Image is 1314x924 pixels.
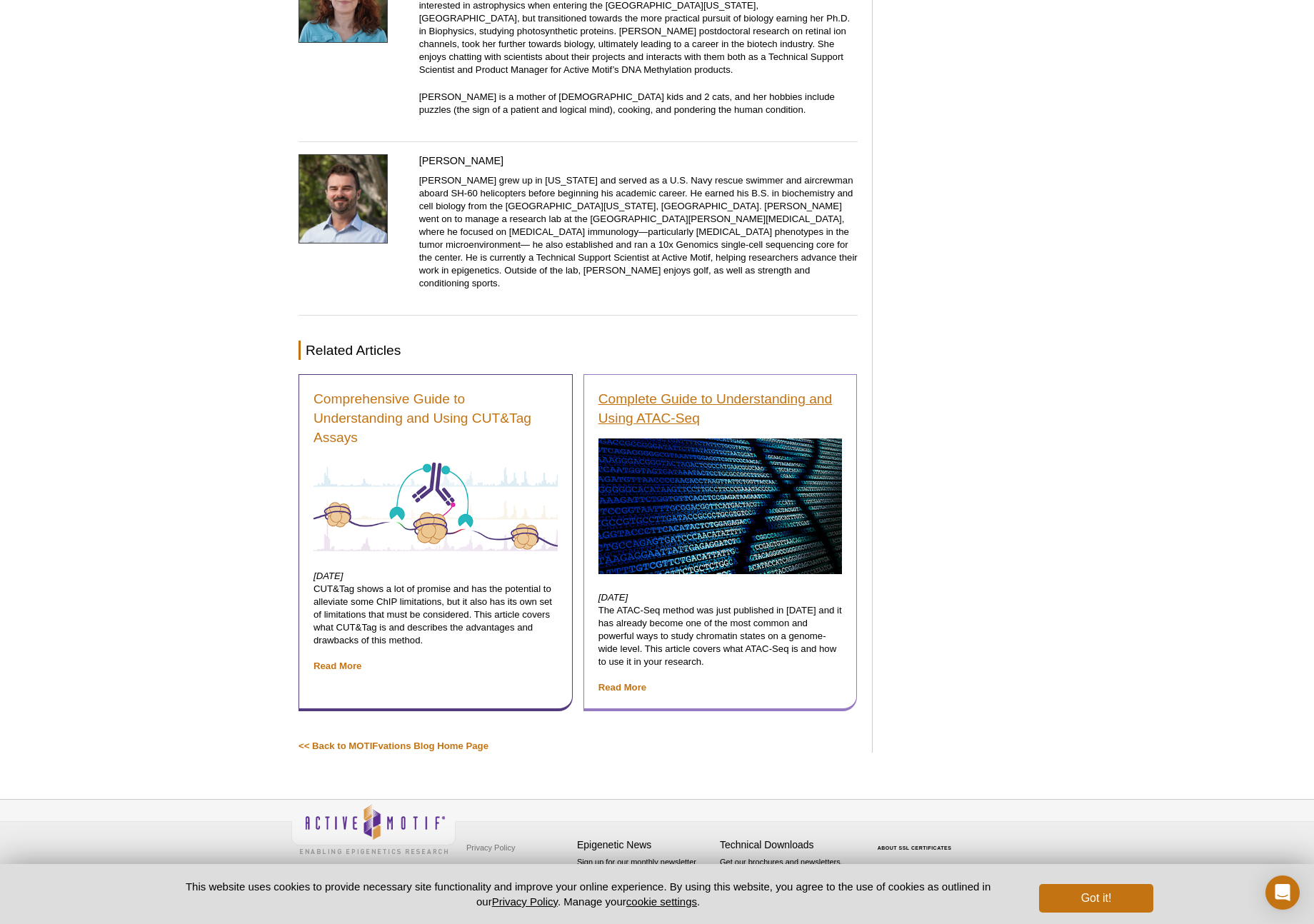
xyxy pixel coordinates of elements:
button: cookie settings [626,895,697,908]
a: ABOUT SSL CERTIFICATES [878,845,952,850]
button: Got it! [1039,884,1153,913]
a: Read More [598,682,646,693]
a: Read More [314,661,361,671]
a: Terms & Conditions [463,858,538,880]
img: Stuart P. Atkinson [299,154,388,243]
h4: Epigenetic News [577,839,713,851]
p: [PERSON_NAME] is a mother of [DEMOGRAPHIC_DATA] kids and 2 cats, and her hobbies include puzzles ... [419,91,858,116]
div: Open Intercom Messenger [1265,875,1300,910]
p: Sign up for our monthly newsletter highlighting recent publications in the field of epigenetics. [577,856,713,905]
img: Active Motif, [291,800,456,858]
img: What is CUT&Tag and How Does it Work? [314,458,558,553]
p: Get our brochures and newsletters, or request them by mail. [720,856,856,893]
a: Privacy Policy [492,895,558,908]
a: Complete Guide to Understanding and Using ATAC‑Seq [598,389,843,428]
p: This website uses cookies to provide necessary site functionality and improve your online experie... [161,879,1015,909]
table: Click to Verify - This site chose Symantec SSL for secure e-commerce and confidential communicati... [863,825,970,856]
img: ATAC-Seq [598,438,843,574]
h4: Technical Downloads [720,839,856,851]
em: [DATE] [598,592,628,603]
a: << Back to MOTIFvations Blog Home Page [299,740,488,751]
p: [PERSON_NAME] grew up in [US_STATE] and served as a U.S. Navy rescue swimmer and aircrewman aboar... [419,174,858,290]
h2: Related Articles [299,341,858,360]
a: Comprehensive Guide to Understanding and Using CUT&Tag Assays [314,389,558,447]
a: Privacy Policy [463,837,518,858]
p: The ATAC-Seq method was just published in [DATE] and it has already become one of the most common... [598,591,843,694]
em: [DATE] [314,571,343,581]
h4: [PERSON_NAME] [419,154,858,167]
p: CUT&Tag shows a lot of promise and has the potential to alleviate some ChIP limitations, but it a... [314,570,558,673]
